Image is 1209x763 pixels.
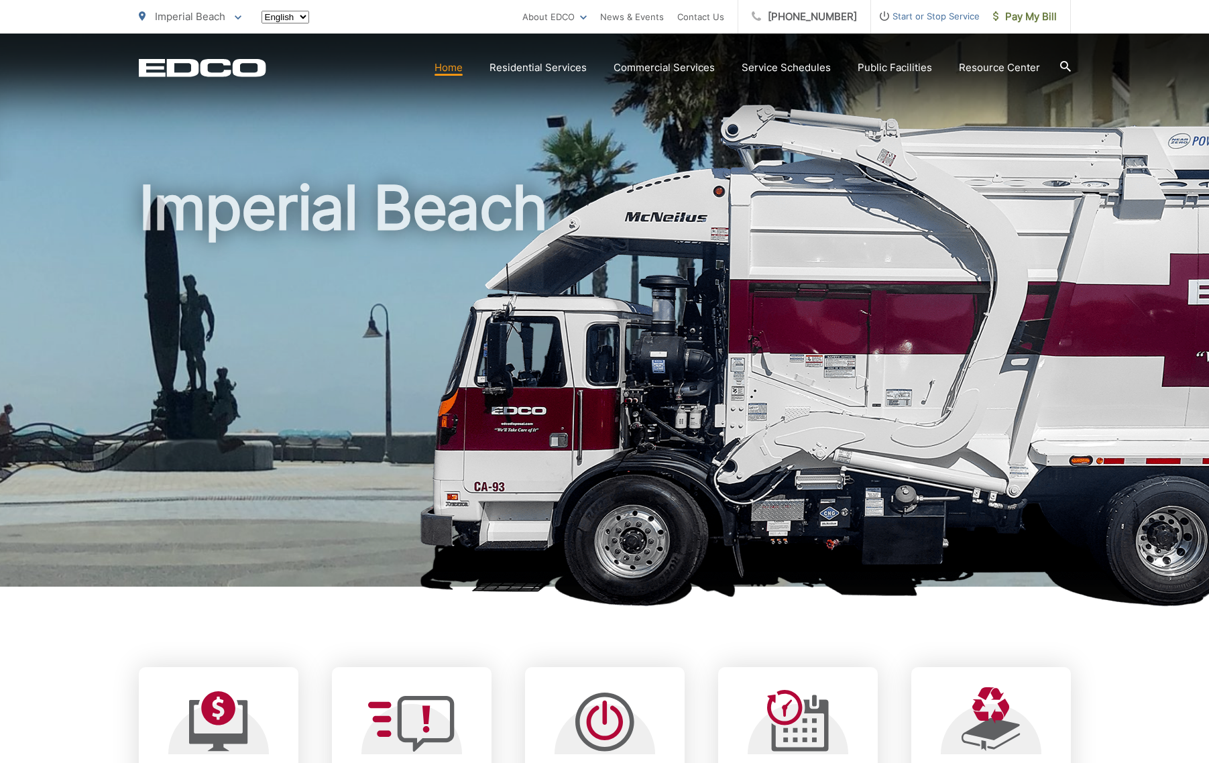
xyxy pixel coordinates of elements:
[677,9,724,25] a: Contact Us
[614,60,715,76] a: Commercial Services
[262,11,309,23] select: Select a language
[139,174,1071,599] h1: Imperial Beach
[435,60,463,76] a: Home
[959,60,1040,76] a: Resource Center
[742,60,831,76] a: Service Schedules
[490,60,587,76] a: Residential Services
[155,10,225,23] span: Imperial Beach
[600,9,664,25] a: News & Events
[858,60,932,76] a: Public Facilities
[993,9,1057,25] span: Pay My Bill
[522,9,587,25] a: About EDCO
[139,58,266,77] a: EDCD logo. Return to the homepage.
